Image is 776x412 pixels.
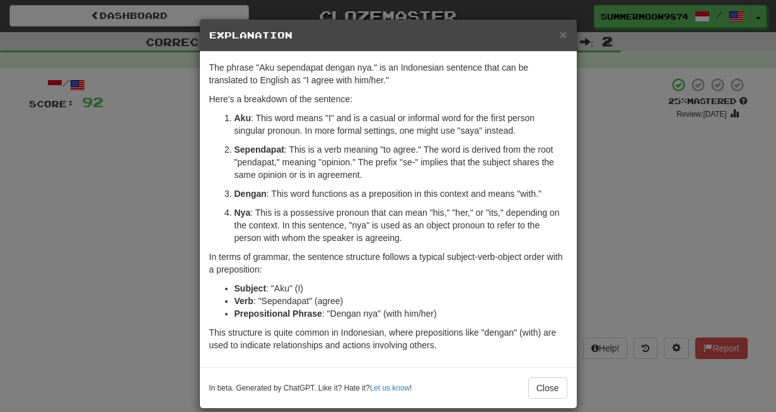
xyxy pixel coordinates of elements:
p: : This word means "I" and is a casual or informal word for the first person singular pronoun. In ... [235,112,567,137]
a: Let us know [370,384,410,392]
p: The phrase "Aku sependapat dengan nya." is an Indonesian sentence that can be translated to Engli... [209,61,567,86]
strong: Nya [235,208,251,218]
h5: Explanation [209,29,567,42]
button: Close [559,28,567,41]
strong: Prepositional Phrase [235,309,322,319]
li: : "Dengan nya" (with him/her) [235,307,567,320]
strong: Aku [235,113,251,123]
li: : "Sependapat" (agree) [235,295,567,307]
p: In terms of grammar, the sentence structure follows a typical subject-verb-object order with a pr... [209,250,567,276]
p: : This is a verb meaning "to agree." The word is derived from the root "pendapat," meaning "opini... [235,143,567,181]
span: × [559,27,567,42]
p: Here's a breakdown of the sentence: [209,93,567,105]
strong: Verb [235,296,253,306]
small: In beta. Generated by ChatGPT. Like it? Hate it? ! [209,383,412,394]
li: : "Aku" (I) [235,282,567,295]
button: Close [528,377,567,399]
p: : This word functions as a preposition in this context and means "with." [235,187,567,200]
strong: Subject [235,283,267,293]
strong: Sependapat [235,144,284,155]
p: : This is a possessive pronoun that can mean "his," "her," or "its," depending on the context. In... [235,206,567,244]
p: This structure is quite common in Indonesian, where prepositions like "dengan" (with) are used to... [209,326,567,351]
strong: Dengan [235,189,267,199]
